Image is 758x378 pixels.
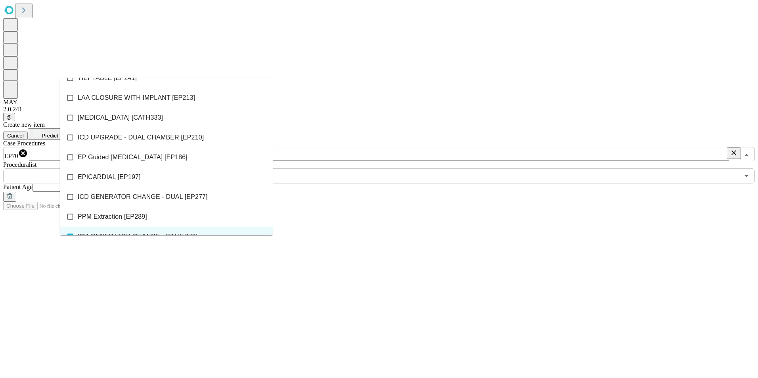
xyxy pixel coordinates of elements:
[78,113,163,122] span: [MEDICAL_DATA] [CATH333]
[3,113,15,121] button: @
[78,212,147,221] span: PPM Extraction [EP289]
[78,172,141,182] span: EPICARDIAL [EP197]
[741,150,752,161] button: Close
[78,73,137,83] span: TILT TABLE [EP241]
[3,132,28,140] button: Cancel
[78,232,197,241] span: ICD GENERATOR CHANGE - BIV [EP70]
[78,192,208,202] span: ICD GENERATOR CHANGE - DUAL [EP277]
[7,133,24,139] span: Cancel
[6,114,12,120] span: @
[4,153,18,159] span: EP70
[3,121,45,128] span: Create new item
[3,140,45,147] span: Scheduled Procedure
[4,149,28,160] div: EP70
[28,128,64,140] button: Predict
[741,170,752,181] button: Open
[78,133,204,142] span: ICD UPGRADE - DUAL CHAMBER [EP210]
[78,153,188,162] span: EP Guided [MEDICAL_DATA] [EP186]
[3,99,755,106] div: MAY
[3,106,755,113] div: 2.0.241
[78,93,195,103] span: LAA CLOSURE WITH IMPLANT [EP213]
[727,147,741,159] button: Clear
[3,161,36,168] span: Proceduralist
[3,183,33,190] span: Patient Age
[42,133,58,139] span: Predict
